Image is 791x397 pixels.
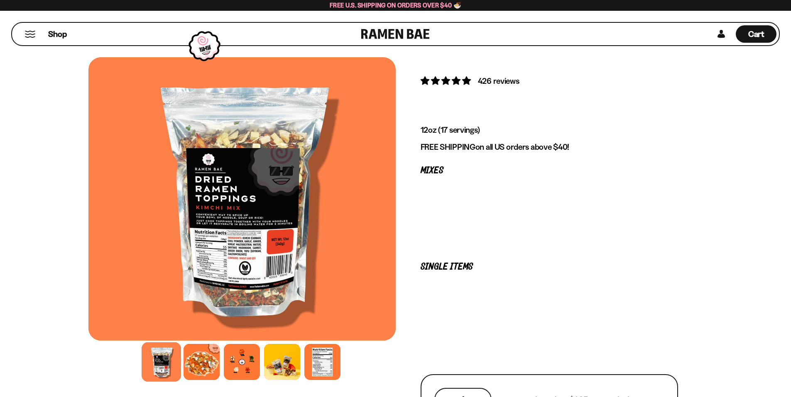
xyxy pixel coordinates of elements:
[48,29,67,40] span: Shop
[748,29,764,39] span: Cart
[421,125,678,135] p: 12oz (17 servings)
[421,142,678,152] p: on all US orders above $40!
[330,1,461,9] span: Free U.S. Shipping on Orders over $40 🍜
[421,76,473,86] span: 4.76 stars
[421,167,678,175] p: Mixes
[421,142,475,152] strong: FREE SHIPPING
[736,23,776,45] div: Cart
[421,263,678,271] p: Single Items
[478,76,519,86] span: 426 reviews
[48,25,67,43] a: Shop
[24,31,36,38] button: Mobile Menu Trigger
